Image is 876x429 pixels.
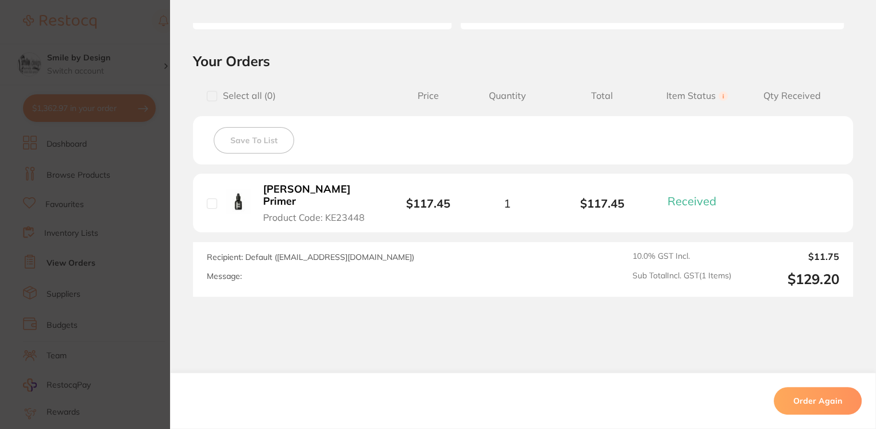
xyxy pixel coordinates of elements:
[504,197,511,210] span: 1
[774,387,862,415] button: Order Again
[193,52,853,70] h2: Your Orders
[632,271,731,288] span: Sub Total Incl. GST ( 1 Items)
[650,90,744,101] span: Item Status
[740,271,839,288] output: $129.20
[740,251,839,262] output: $11.75
[260,183,380,223] button: [PERSON_NAME] Primer Product Code: KE23448
[214,127,294,154] button: Save To List
[207,252,414,262] span: Recipient: Default ( [EMAIL_ADDRESS][DOMAIN_NAME] )
[632,251,731,262] span: 10.0 % GST Incl.
[263,183,376,207] b: [PERSON_NAME] Primer
[207,271,242,281] label: Message:
[664,194,730,208] button: Received
[263,212,365,223] span: Product Code: KE23448
[217,90,276,101] span: Select all ( 0 )
[406,196,450,210] b: $117.45
[555,90,650,101] span: Total
[226,189,251,215] img: Kerr Silane Primer
[555,197,650,210] b: $117.45
[460,90,554,101] span: Quantity
[667,194,716,208] span: Received
[744,90,839,101] span: Qty Received
[396,90,460,101] span: Price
